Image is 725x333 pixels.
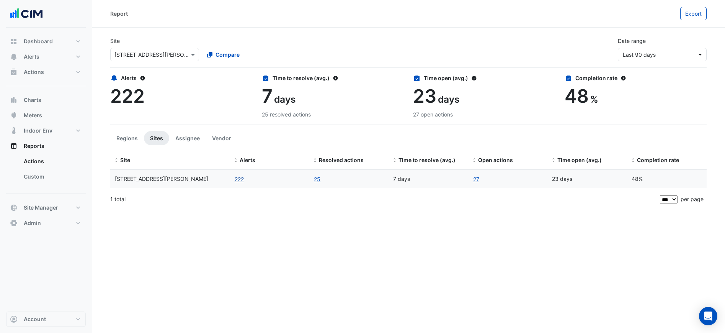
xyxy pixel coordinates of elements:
[10,142,18,150] app-icon: Reports
[10,204,18,212] app-icon: Site Manager
[6,200,86,215] button: Site Manager
[398,157,456,163] span: Time to resolve (avg.)
[6,49,86,64] button: Alerts
[110,10,128,18] div: Report
[262,110,404,118] div: 25 resolved actions
[6,64,86,80] button: Actions
[6,92,86,108] button: Charts
[24,38,53,45] span: Dashboard
[110,74,253,82] div: Alerts
[24,204,58,212] span: Site Manager
[565,74,707,82] div: Completion rate
[262,74,404,82] div: Time to resolve (avg.)
[632,175,702,184] div: 48%
[6,108,86,123] button: Meters
[24,68,44,76] span: Actions
[557,157,602,163] span: Time open (avg.)
[438,94,459,105] span: days
[240,157,255,163] span: Alerts
[274,94,296,105] span: days
[24,127,52,135] span: Indoor Env
[10,127,18,135] app-icon: Indoor Env
[552,175,622,184] div: 23 days
[10,68,18,76] app-icon: Actions
[637,157,679,163] span: Completion rate
[18,169,86,184] a: Custom
[110,85,145,107] span: 222
[413,85,436,107] span: 23
[6,154,86,187] div: Reports
[169,131,206,145] button: Assignee
[110,131,144,145] button: Regions
[618,48,707,61] button: Last 90 days
[632,156,702,165] div: Completion (%) = Resolved Actions / (Resolved Actions + Open Actions)
[680,7,707,20] button: Export
[6,138,86,154] button: Reports
[6,34,86,49] button: Dashboard
[565,85,589,107] span: 48
[115,176,208,182] span: 3 Hardman Street
[10,96,18,104] app-icon: Charts
[6,312,86,327] button: Account
[110,37,120,45] label: Site
[618,37,646,45] label: Date range
[10,112,18,119] app-icon: Meters
[10,53,18,61] app-icon: Alerts
[9,6,44,21] img: Company Logo
[319,157,364,163] span: Resolved actions
[262,85,273,107] span: 7
[413,110,555,118] div: 27 open actions
[24,96,41,104] span: Charts
[24,219,41,227] span: Admin
[24,142,44,150] span: Reports
[590,94,598,105] span: %
[120,157,130,163] span: Site
[10,219,18,227] app-icon: Admin
[216,51,240,59] span: Compare
[110,190,658,209] div: 1 total
[681,196,704,202] span: per page
[202,48,245,61] button: Compare
[314,175,321,184] a: 25
[6,215,86,231] button: Admin
[18,154,86,169] a: Actions
[478,157,513,163] span: Open actions
[699,307,717,325] div: Open Intercom Messenger
[24,53,39,61] span: Alerts
[206,131,237,145] button: Vendor
[393,175,464,184] div: 7 days
[10,38,18,45] app-icon: Dashboard
[685,10,702,17] span: Export
[623,51,656,58] span: 15 Jul 25 - 13 Oct 25
[6,123,86,138] button: Indoor Env
[473,175,480,184] a: 27
[234,175,244,184] button: 222
[24,315,46,323] span: Account
[413,74,555,82] div: Time open (avg.)
[24,112,42,119] span: Meters
[144,131,169,145] button: Sites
